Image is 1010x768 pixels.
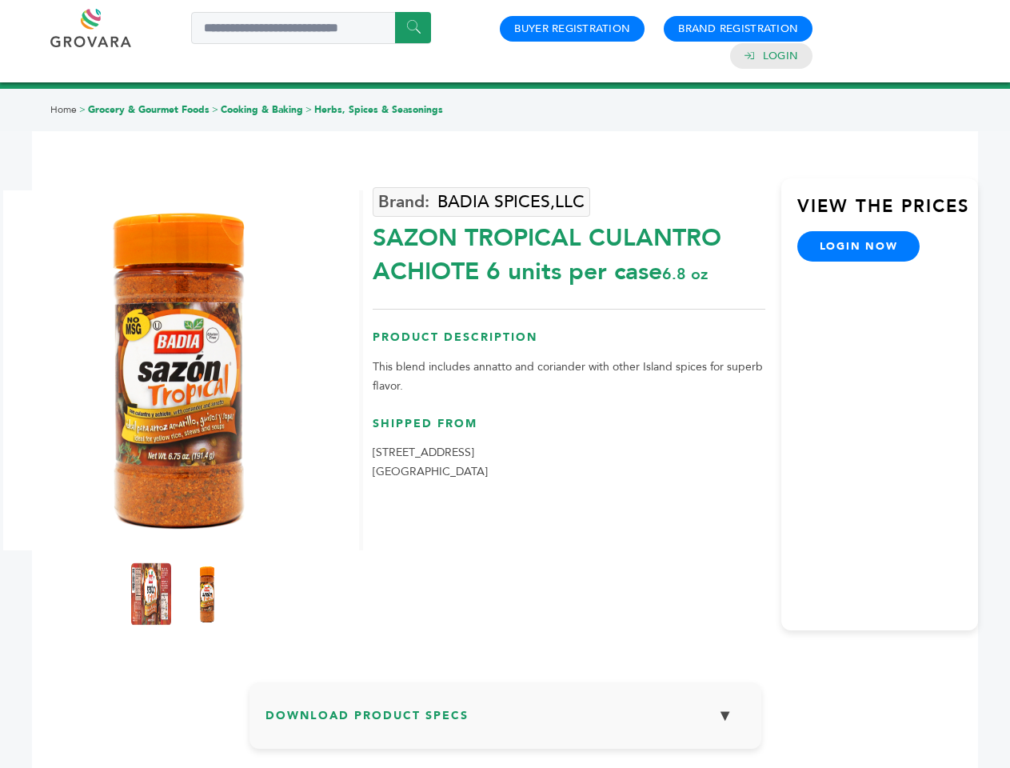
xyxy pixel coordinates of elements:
[131,562,171,626] img: SAZON TROPICAL ® /CULANTRO ACHIOTE 6 units per case 6.8 oz Product Label
[373,187,590,217] a: BADIA SPICES,LLC
[212,103,218,116] span: >
[373,416,765,444] h3: Shipped From
[705,698,745,733] button: ▼
[373,330,765,358] h3: Product Description
[88,103,210,116] a: Grocery & Gourmet Foods
[187,562,227,626] img: SAZON TROPICAL ® /CULANTRO ACHIOTE 6 units per case 6.8 oz
[265,698,745,745] h3: Download Product Specs
[797,194,978,231] h3: View the Prices
[373,443,765,482] p: [STREET_ADDRESS] [GEOGRAPHIC_DATA]
[314,103,443,116] a: Herbs, Spices & Seasonings
[797,231,920,262] a: login now
[373,214,765,289] div: SAZON TROPICAL CULANTRO ACHIOTE 6 units per case
[79,103,86,116] span: >
[373,358,765,396] p: This blend includes annatto and coriander with other Island spices for superb flavor.
[678,22,798,36] a: Brand Registration
[662,263,708,285] span: 6.8 oz
[514,22,630,36] a: Buyer Registration
[305,103,312,116] span: >
[50,103,77,116] a: Home
[191,12,431,44] input: Search a product or brand...
[221,103,303,116] a: Cooking & Baking
[763,49,798,63] a: Login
